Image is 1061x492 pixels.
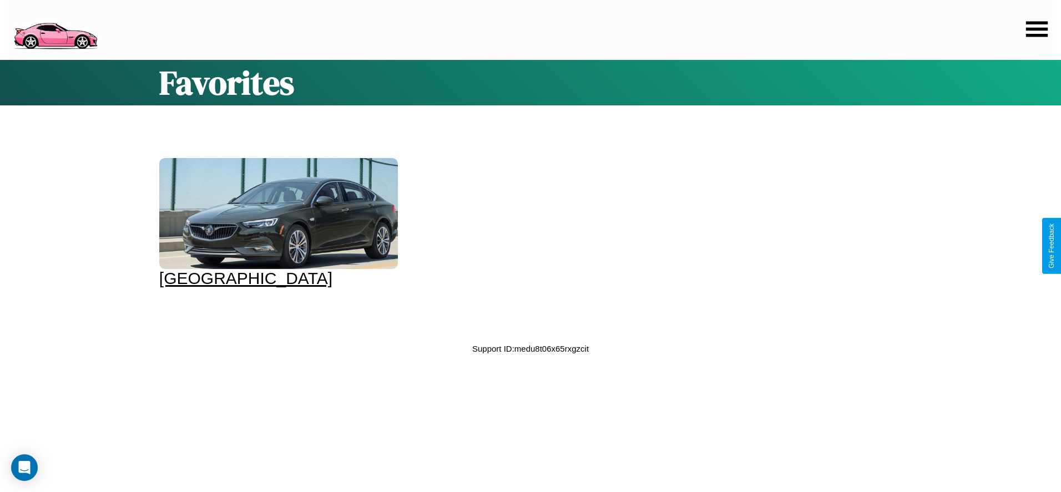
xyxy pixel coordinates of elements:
[11,454,38,481] div: Open Intercom Messenger
[159,269,398,288] div: [GEOGRAPHIC_DATA]
[159,60,902,105] h1: Favorites
[472,341,589,356] p: Support ID: medu8t06x65rxgzcit
[1048,224,1055,268] div: Give Feedback
[8,6,102,52] img: logo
